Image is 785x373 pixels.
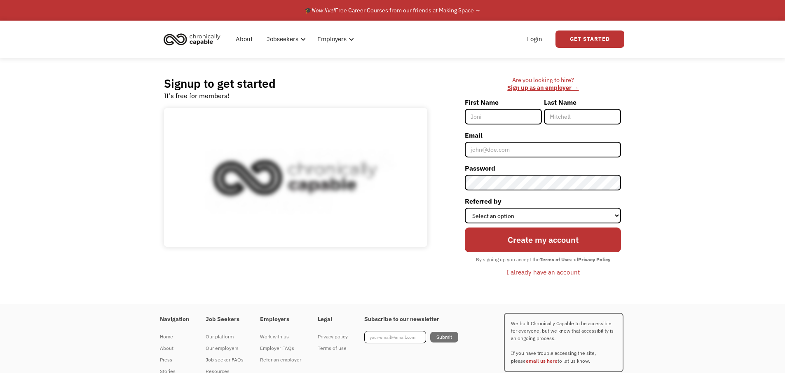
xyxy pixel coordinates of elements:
form: Member-Signup-Form [465,96,621,279]
a: Press [160,354,189,366]
div: Job seeker FAQs [206,355,244,365]
input: Submit [430,332,458,343]
input: your-email@email.com [364,331,426,343]
h4: Employers [260,316,301,323]
div: It's free for members! [164,91,230,101]
a: Terms of use [318,343,348,354]
a: Home [160,331,189,343]
label: First Name [465,96,542,109]
a: Sign up as an employer → [507,84,579,91]
a: Privacy policy [318,331,348,343]
div: Work with us [260,332,301,342]
a: Our employers [206,343,244,354]
div: Press [160,355,189,365]
a: I already have an account [500,265,586,279]
h4: Navigation [160,316,189,323]
label: Password [465,162,621,175]
div: Employers [317,34,347,44]
a: About [160,343,189,354]
form: Footer Newsletter [364,331,458,343]
div: Our employers [206,343,244,353]
a: home [161,30,227,48]
em: Now live! [312,7,335,14]
a: Get Started [555,30,624,48]
div: Are you looking to hire? ‍ [465,76,621,91]
input: Joni [465,109,542,124]
h4: Subscribe to our newsletter [364,316,458,323]
div: Privacy policy [318,332,348,342]
a: About [231,26,258,52]
img: Chronically Capable logo [161,30,223,48]
a: Refer an employer [260,354,301,366]
label: Referred by [465,195,621,208]
input: Mitchell [544,109,621,124]
h4: Legal [318,316,348,323]
div: About [160,343,189,353]
div: Home [160,332,189,342]
div: I already have an account [506,267,580,277]
strong: Terms of Use [540,256,570,263]
div: Employers [312,26,356,52]
input: john@doe.com [465,142,621,157]
strong: Privacy Policy [578,256,610,263]
input: Create my account [465,228,621,252]
a: Login [522,26,547,52]
a: Job seeker FAQs [206,354,244,366]
div: Jobseekers [267,34,298,44]
a: Employer FAQs [260,343,301,354]
h2: Signup to get started [164,76,276,91]
a: Our platform [206,331,244,343]
label: Last Name [544,96,621,109]
div: Refer an employer [260,355,301,365]
div: Our platform [206,332,244,342]
a: email us here [526,358,558,364]
div: 🎓 Free Career Courses from our friends at Making Space → [305,5,481,15]
div: Terms of use [318,343,348,353]
div: By signing up you accept the and [472,254,614,265]
div: Employer FAQs [260,343,301,353]
a: Work with us [260,331,301,343]
div: Jobseekers [262,26,308,52]
label: Email [465,129,621,142]
p: We built Chronically Capable to be accessible for everyone, but we know that accessibility is an ... [504,313,623,372]
h4: Job Seekers [206,316,244,323]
